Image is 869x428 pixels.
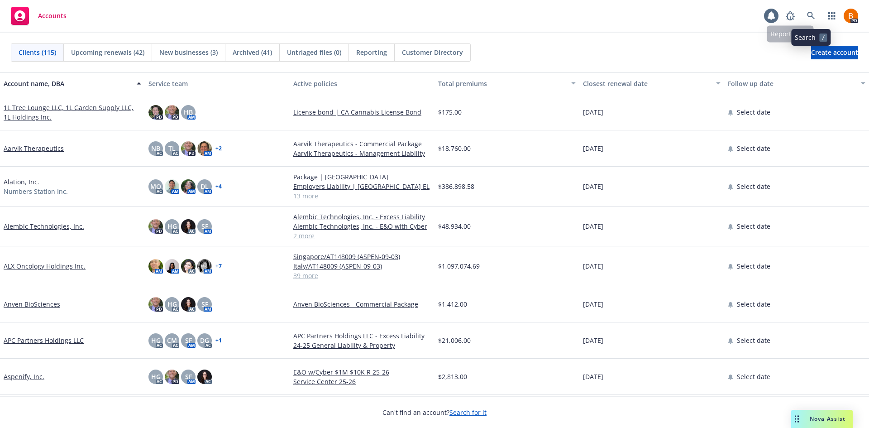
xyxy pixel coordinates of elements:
a: Report a Bug [781,7,799,25]
button: Active policies [290,72,434,94]
span: HG [167,221,177,231]
a: Alation, Inc. [4,177,39,187]
span: CM [167,336,177,345]
a: E&O w/Cyber $1M $10K R 25-26 [293,367,431,377]
a: APC Partners Holdings LLC [4,336,84,345]
a: 1L Tree Lounge LLC, 1L Garden Supply LLC, 1L Holdings Inc. [4,103,141,122]
img: photo [181,219,196,234]
span: [DATE] [583,144,603,153]
div: Service team [148,79,286,88]
a: APC Partners Holdings LLC - Excess Liability [293,331,431,341]
a: 24-25 General Liability & Property [293,341,431,350]
img: photo [181,141,196,156]
span: HG [167,299,177,309]
span: Select date [737,221,770,231]
img: photo [181,179,196,194]
a: Search [802,7,820,25]
span: MQ [150,182,161,191]
span: [DATE] [583,372,603,381]
span: [DATE] [583,261,603,271]
span: Select date [737,144,770,153]
span: Select date [737,182,770,191]
span: [DATE] [583,221,603,231]
span: Select date [737,372,770,381]
a: Alembic Technologies, Inc. - Excess Liability [293,212,431,221]
button: Closest renewal date [579,72,724,94]
a: Employers Liability | [GEOGRAPHIC_DATA] EL [293,182,431,191]
span: SF [201,299,208,309]
span: Select date [737,107,770,117]
a: Search for it [449,408,487,417]
a: Anven BioSciences - Commercial Package [293,299,431,309]
a: 2 more [293,231,431,240]
span: HG [151,372,161,381]
span: $1,412.00 [438,299,467,309]
span: [DATE] [583,299,603,309]
span: Numbers Station Inc. [4,187,68,196]
img: photo [844,9,858,23]
button: Total premiums [434,72,579,94]
img: photo [197,370,212,384]
span: DG [200,336,209,345]
a: Alembic Technologies, Inc. - E&O with Cyber [293,221,431,231]
span: Select date [737,336,770,345]
span: New businesses (3) [159,48,218,57]
img: photo [197,259,212,274]
span: [DATE] [583,336,603,345]
span: Untriaged files (0) [287,48,341,57]
a: 13 more [293,191,431,201]
img: photo [148,105,163,120]
a: ALX Oncology Holdings Inc. [4,261,86,271]
img: photo [181,259,196,274]
img: photo [148,219,163,234]
span: SF [201,221,208,231]
div: Follow up date [728,79,855,88]
div: Drag to move [791,410,802,428]
span: $386,898.58 [438,182,474,191]
img: photo [148,297,163,312]
img: photo [165,370,179,384]
span: HB [184,107,193,117]
span: Nova Assist [810,415,845,423]
span: Select date [737,261,770,271]
a: Switch app [823,7,841,25]
a: Aspenify, Inc. [4,372,44,381]
span: $2,813.00 [438,372,467,381]
div: Closest renewal date [583,79,711,88]
a: Alembic Technologies, Inc. [4,221,84,231]
span: $175.00 [438,107,462,117]
span: SF [185,336,192,345]
img: photo [165,179,179,194]
span: Reporting [356,48,387,57]
a: Anven BioSciences [4,299,60,309]
img: photo [148,259,163,274]
span: Create account [811,44,858,61]
a: Aarvik Therapeutics [4,144,64,153]
a: Italy/AT148009 (ASPEN-09-03) [293,261,431,271]
span: Select date [737,299,770,309]
a: + 4 [215,184,222,189]
span: Archived (41) [233,48,272,57]
span: [DATE] [583,182,603,191]
a: Aarvik Therapeutics - Management Liability [293,149,431,158]
a: Create account [811,46,858,59]
div: Active policies [293,79,431,88]
img: photo [165,105,179,120]
a: Package | [GEOGRAPHIC_DATA] [293,172,431,182]
span: [DATE] [583,107,603,117]
a: License bond | CA Cannabis License Bond [293,107,431,117]
span: HG [151,336,161,345]
span: SF [185,372,192,381]
img: photo [197,141,212,156]
span: TL [168,144,176,153]
a: Singapore/AT148009 (ASPEN-09-03) [293,252,431,261]
a: Accounts [7,3,70,29]
a: + 1 [215,338,222,343]
span: Customer Directory [402,48,463,57]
